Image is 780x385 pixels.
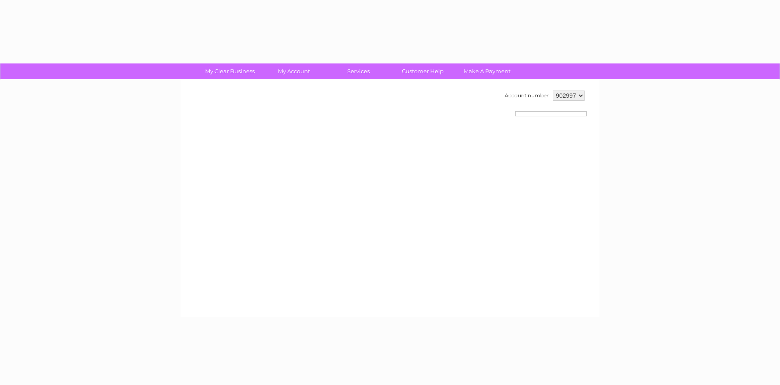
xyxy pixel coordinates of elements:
a: Customer Help [388,63,458,79]
a: My Clear Business [195,63,265,79]
td: Account number [503,88,551,103]
a: My Account [259,63,329,79]
a: Make A Payment [452,63,522,79]
a: Services [324,63,393,79]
